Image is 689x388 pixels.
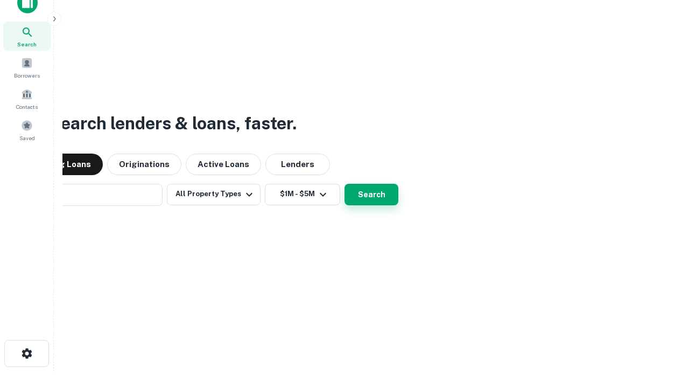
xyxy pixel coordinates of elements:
[3,53,51,82] a: Borrowers
[265,184,340,205] button: $1M - $5M
[265,154,330,175] button: Lenders
[16,102,38,111] span: Contacts
[19,134,35,142] span: Saved
[14,71,40,80] span: Borrowers
[107,154,181,175] button: Originations
[344,184,398,205] button: Search
[3,115,51,144] a: Saved
[635,302,689,354] iframe: Chat Widget
[49,110,297,136] h3: Search lenders & loans, faster.
[17,40,37,48] span: Search
[186,154,261,175] button: Active Loans
[3,22,51,51] a: Search
[3,84,51,113] a: Contacts
[167,184,261,205] button: All Property Types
